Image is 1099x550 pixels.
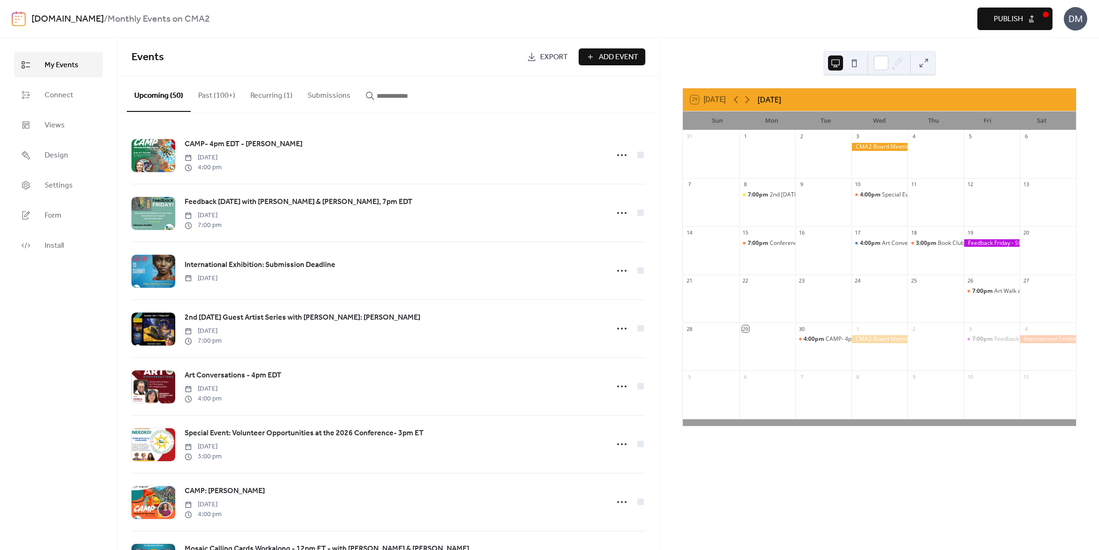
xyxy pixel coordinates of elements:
div: International Exhibition: Submission Deadline [1020,335,1076,343]
div: 20 [1022,229,1029,236]
div: 22 [742,277,749,284]
div: 11 [910,181,917,188]
div: Fri [960,111,1014,130]
div: 15 [742,229,749,236]
a: Feedback [DATE] with [PERSON_NAME] & [PERSON_NAME], 7pm EDT [185,196,412,208]
div: 29 [742,325,749,332]
a: Install [14,233,103,258]
div: CAMP- 4pm EDT - [PERSON_NAME] [826,335,918,343]
div: Special Event: NOVEM 2025 Collaborative Mosaic - 4PM EDT [851,191,908,199]
a: Form [14,203,103,228]
div: 4 [910,133,917,140]
a: Special Event: Volunteer Opportunities at the 2026 Conference- 3pm ET [185,427,424,440]
div: 10 [854,181,861,188]
div: 19 [967,229,974,236]
img: logo [12,11,26,26]
span: Settings [45,180,73,191]
div: Wed [852,111,906,130]
span: [DATE] [185,500,222,510]
span: CAMP: [PERSON_NAME] [185,486,265,497]
div: 5 [686,373,693,380]
div: Art Walk and Happy Hour [964,287,1020,295]
div: 9 [798,181,805,188]
div: 13 [1022,181,1029,188]
div: 17 [854,229,861,236]
div: Feedback Friday - SUBMISSION DEADLINE [964,239,1020,247]
div: CAMP- 4pm EDT - Jeannette Brossart [795,335,851,343]
div: Art Walk and Happy Hour [994,287,1060,295]
div: DM [1064,7,1087,31]
span: 7:00 pm [185,336,222,346]
a: Art Conversations - 4pm EDT [185,369,281,382]
span: International Exhibition: Submission Deadline [185,259,335,271]
span: Install [45,240,64,251]
span: 7:00pm [748,191,770,199]
div: 6 [1022,133,1029,140]
div: Book Club - [PERSON_NAME] - 3:00 pm EDT [938,239,1051,247]
a: Add Event [579,48,645,65]
span: CAMP- 4pm EDT - [PERSON_NAME] [185,139,302,150]
div: 23 [798,277,805,284]
span: [DATE] [185,384,222,394]
span: [DATE] [185,153,222,163]
div: 16 [798,229,805,236]
span: 7:00pm [972,287,994,295]
span: 4:00 pm [185,163,222,173]
b: / [104,10,108,28]
div: [DATE] [758,94,781,105]
div: 27 [1022,277,1029,284]
div: 7 [686,181,693,188]
span: Design [45,150,68,161]
span: Export [540,52,568,63]
span: Publish [994,14,1023,25]
div: 14 [686,229,693,236]
a: 2nd [DATE] Guest Artist Series with [PERSON_NAME]: [PERSON_NAME] [185,312,420,324]
div: 30 [798,325,805,332]
div: 1 [742,133,749,140]
div: Tue [798,111,852,130]
div: 2nd [DATE] Guest Artist Series with [PERSON_NAME]- 7pm EDT - [PERSON_NAME] [770,191,983,199]
a: Views [14,112,103,138]
div: CMA2 Board Meeting [851,335,908,343]
span: 4:00pm [804,335,826,343]
span: Add Event [599,52,638,63]
div: 8 [854,373,861,380]
div: 2 [798,133,805,140]
span: My Events [45,60,78,71]
a: Connect [14,82,103,108]
div: 18 [910,229,917,236]
a: Export [520,48,575,65]
a: My Events [14,52,103,78]
span: Views [45,120,65,131]
div: 4 [1022,325,1029,332]
div: 25 [910,277,917,284]
div: Special Event: NOVEM 2025 Collaborative Mosaic - 4PM EDT [882,191,1039,199]
span: 4:00pm [860,239,882,247]
div: 28 [686,325,693,332]
button: Publish [977,8,1053,30]
button: Past (100+) [191,76,243,111]
div: Art Conversations - 4pm EDT [851,239,908,247]
div: 7 [798,373,805,380]
span: Form [45,210,62,221]
div: 9 [910,373,917,380]
span: Art Conversations - 4pm EDT [185,370,281,381]
button: Upcoming (50) [127,76,191,112]
div: 10 [967,373,974,380]
div: 3 [854,133,861,140]
span: Events [132,47,164,68]
span: 4:00pm [860,191,882,199]
span: [DATE] [185,211,222,220]
a: CAMP- 4pm EDT - [PERSON_NAME] [185,138,302,150]
div: 12 [967,181,974,188]
span: 4:00 pm [185,510,222,519]
button: Recurring (1) [243,76,300,111]
div: Book Club - Martin Cheek - 3:00 pm EDT [907,239,964,247]
div: 11 [1022,373,1029,380]
div: Feedback Friday with Fran Garrido & Shelley Beaumont, 7pm EDT [964,335,1020,343]
div: Mon [744,111,798,130]
div: Sat [1014,111,1068,130]
a: Design [14,142,103,168]
div: 31 [686,133,693,140]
